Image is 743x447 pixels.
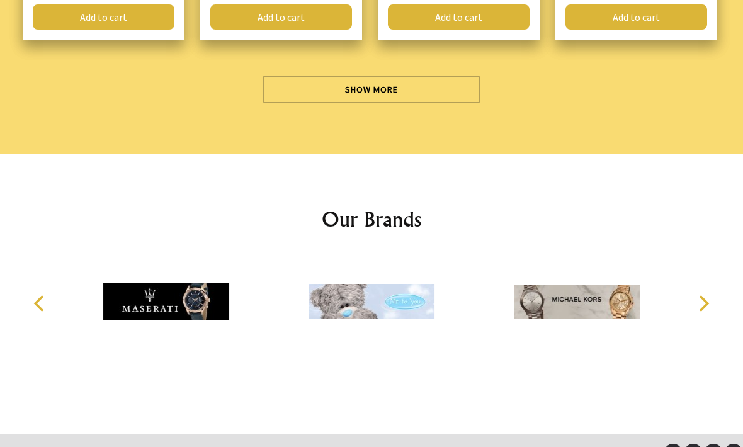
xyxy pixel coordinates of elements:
a: Add to cart [388,4,530,30]
a: Add to cart [33,4,174,30]
a: Show More [263,76,480,103]
h2: Our Brands [20,204,723,234]
button: Next [689,290,717,317]
button: Previous [26,290,54,317]
img: Michael Kors [514,254,640,349]
img: ME TO YOU [309,254,434,349]
a: Add to cart [210,4,352,30]
a: Add to cart [565,4,707,30]
img: Maserati [103,254,229,349]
